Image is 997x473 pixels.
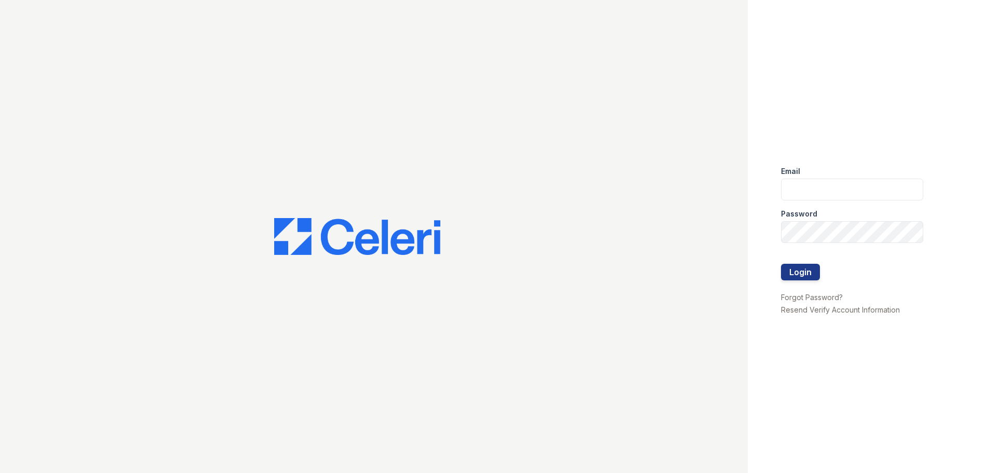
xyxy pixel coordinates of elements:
[781,166,800,177] label: Email
[781,293,843,302] a: Forgot Password?
[781,209,817,219] label: Password
[274,218,440,255] img: CE_Logo_Blue-a8612792a0a2168367f1c8372b55b34899dd931a85d93a1a3d3e32e68fde9ad4.png
[781,264,820,280] button: Login
[781,305,900,314] a: Resend Verify Account Information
